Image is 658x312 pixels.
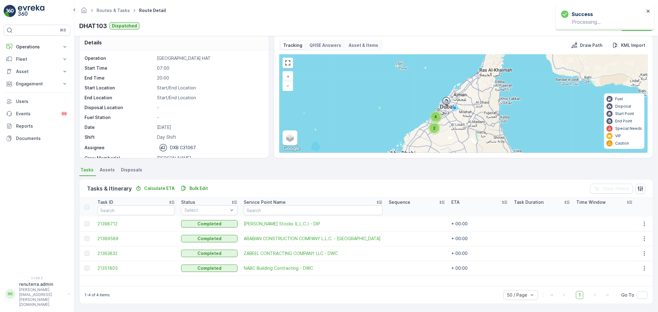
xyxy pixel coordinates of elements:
[576,291,583,299] span: 1
[81,9,87,14] a: Homepage
[157,105,262,111] p: -
[60,28,66,33] p: ⌘B
[16,98,68,105] p: Users
[19,281,65,287] p: renuterra.admin
[4,78,70,90] button: Engagement
[244,205,383,215] input: Search
[615,126,642,131] p: Special Needs
[244,199,286,205] p: Service Point Name
[389,199,410,205] p: Sequence
[97,199,113,205] p: Task ID
[283,42,302,48] p: Tracking
[133,185,177,192] button: Calculate ETA
[189,185,208,191] p: Bulk Edit
[286,83,289,88] span: −
[19,287,65,307] p: [PERSON_NAME][EMAIL_ADDRESS][PERSON_NAME][DOMAIN_NAME]
[85,85,155,91] p: Start Location
[181,199,195,205] p: Status
[157,65,262,71] p: 07:00
[428,122,441,134] div: 2
[181,265,238,272] button: Completed
[448,231,511,246] td: + 00:00
[281,145,301,153] a: Open this area in Google Maps (opens a new window)
[433,126,435,130] span: 2
[279,55,648,153] div: 0
[197,265,221,271] p: Completed
[16,44,58,50] p: Operations
[4,281,70,307] button: RRrenuterra.admin[PERSON_NAME][EMAIL_ADDRESS][PERSON_NAME][DOMAIN_NAME]
[157,55,262,61] p: [GEOGRAPHIC_DATA] HAT
[281,145,301,153] img: Google
[197,221,221,227] p: Completed
[4,120,70,132] a: Reports
[283,72,292,81] a: Zoom In
[110,22,139,30] button: Dispatched
[97,265,175,271] a: 21351805
[97,221,175,227] a: 21398712
[85,145,105,151] p: Assignee
[85,134,155,140] p: Shift
[157,114,262,121] p: -
[283,81,292,90] a: Zoom Out
[244,236,383,242] span: ARABIAN CONSTRUCTION COMPANY L.L.C. - [GEOGRAPHIC_DATA]
[451,199,460,205] p: ETA
[178,185,210,192] button: Bulk Edit
[85,293,110,298] p: 1-4 of 4 items
[310,42,341,48] p: QHSE Answers
[85,114,155,121] p: Fuel Station
[244,236,383,242] a: ARABIAN CONSTRUCTION COMPANY L.L.C. - Baccarat Hotel & Residences
[615,133,621,138] p: VIP
[100,167,115,173] span: Assets
[181,220,238,228] button: Completed
[4,5,16,17] img: logo
[569,42,605,49] button: Draw Path
[97,236,175,242] a: 21389589
[4,53,70,65] button: Fleet
[244,221,383,227] a: Al Tayer Stocks (L.L.C.) - DIP
[16,111,57,117] p: Events
[144,185,175,191] p: Calculate ETA
[197,236,221,242] p: Completed
[580,42,602,48] p: Draw Path
[621,42,645,48] p: KML Import
[283,131,297,145] a: Layers
[157,124,262,130] p: [DATE]
[448,246,511,261] td: + 00:00
[85,221,89,226] div: Toggle Row Selected
[97,205,175,215] input: Search
[184,207,228,213] p: Select
[4,132,70,145] a: Documents
[349,42,379,48] p: Asset & Items
[197,250,221,257] p: Completed
[85,251,89,256] div: Toggle Row Selected
[615,104,631,109] p: Disposal
[615,111,634,116] p: Start Point
[16,123,68,129] p: Reports
[572,10,593,18] h3: Success
[615,141,629,146] p: Caution
[85,95,155,101] p: End Location
[5,289,15,299] div: RR
[138,7,167,14] span: Route Detail
[435,114,437,119] span: 4
[87,184,132,193] p: Tasks & Itinerary
[62,111,67,116] p: 99
[85,266,89,271] div: Toggle Row Selected
[16,81,58,87] p: Engagement
[646,9,651,14] button: close
[112,23,137,29] p: Dispatched
[85,65,155,71] p: Start Time
[85,55,155,61] p: Operation
[287,74,289,79] span: +
[283,58,292,68] a: View Fullscreen
[16,68,58,75] p: Asset
[157,85,262,91] p: Start/End Location
[244,265,383,271] a: NABC Building Contracting - DWC
[157,95,262,101] p: Start/End Location
[590,184,633,194] button: Clear Filters
[157,75,262,81] p: 20:00
[4,95,70,108] a: Users
[448,261,511,276] td: + 00:00
[170,145,196,151] p: DXB C31067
